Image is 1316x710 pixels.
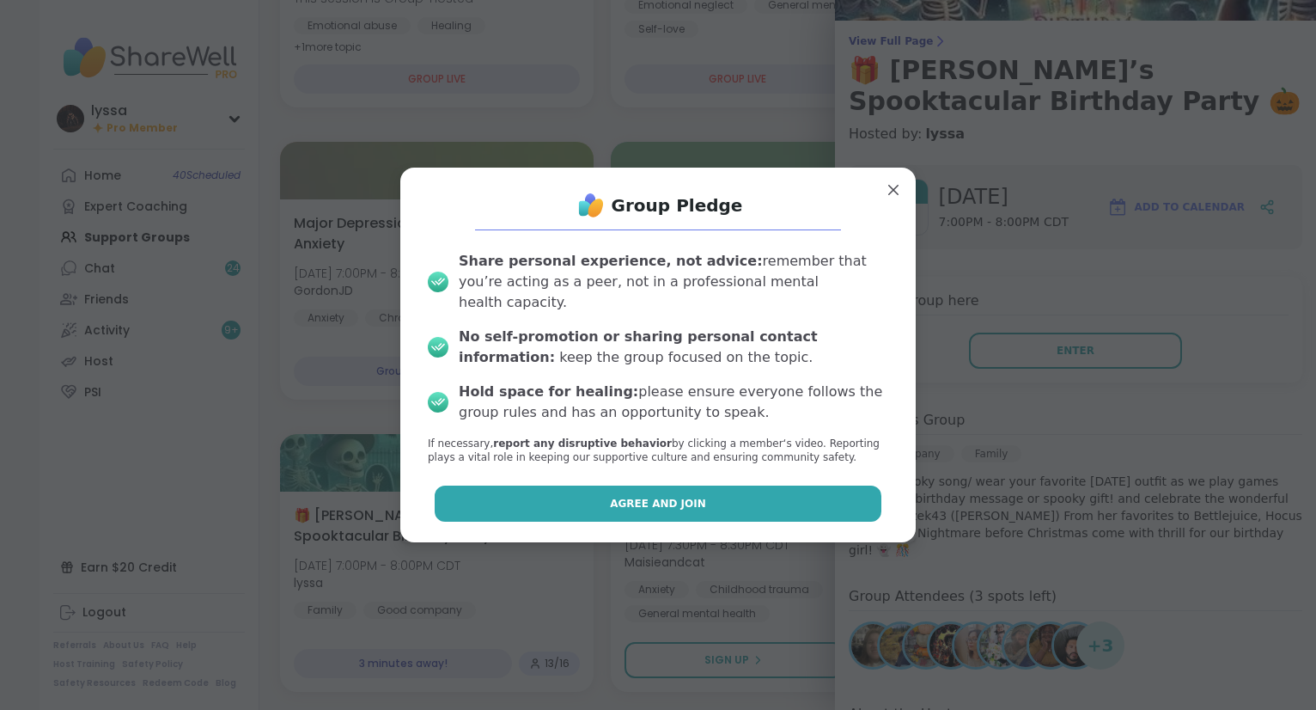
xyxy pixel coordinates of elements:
div: please ensure everyone follows the group rules and has an opportunity to speak. [459,382,888,423]
p: If necessary, by clicking a member‘s video. Reporting plays a vital role in keeping our supportiv... [428,437,888,466]
div: keep the group focused on the topic. [459,327,888,368]
b: report any disruptive behavior [493,438,672,450]
div: remember that you’re acting as a peer, not in a professional mental health capacity. [459,251,888,313]
b: No self-promotion or sharing personal contact information: [459,328,818,365]
img: ShareWell Logo [574,188,608,223]
b: Hold space for healing: [459,383,638,400]
b: Share personal experience, not advice: [459,253,763,269]
button: Agree and Join [435,486,882,522]
span: Agree and Join [610,496,706,511]
h1: Group Pledge [612,193,743,217]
